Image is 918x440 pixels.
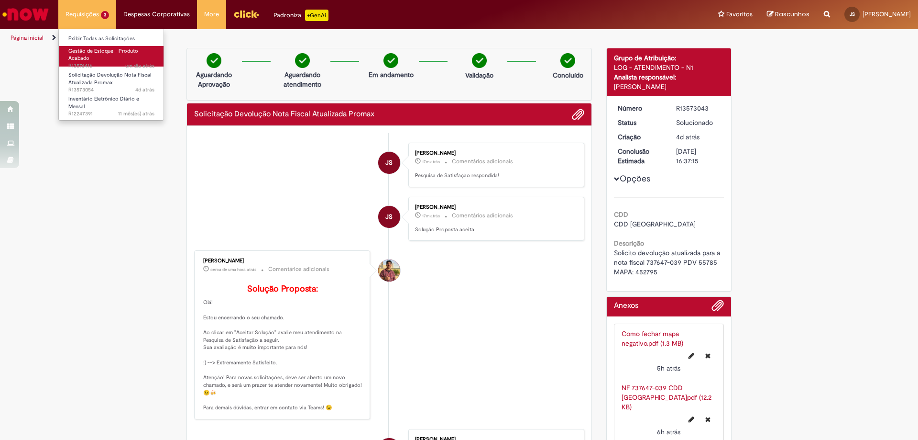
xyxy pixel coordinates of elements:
img: ServiceNow [1,5,50,24]
div: R13573043 [676,103,721,113]
span: R12247391 [68,110,154,118]
div: [PERSON_NAME] [415,204,574,210]
span: Inventário Eletrônico Diário e Mensal [68,95,139,110]
dt: Status [611,118,669,127]
div: Analista responsável: [614,72,724,82]
time: 30/09/2025 17:39:40 [422,213,440,219]
div: Padroniza [273,10,328,21]
span: JS [850,11,855,17]
small: Comentários adicionais [452,212,513,220]
time: 07/11/2024 20:08:58 [118,110,154,117]
small: Comentários adicionais [268,265,329,273]
time: 29/09/2025 12:00:50 [125,62,154,69]
p: Pesquisa de Satisfação respondida! [415,172,574,180]
span: 3 [101,11,109,19]
span: Solicito devolução atualizada para a nota fiscal 737647-039 PDV 55785 MAPA: 452795 [614,248,722,276]
button: Editar nome de arquivo NF 737647-039 CDD Curitiba.pdf [683,412,700,427]
span: 5h atrás [657,364,680,372]
b: Descrição [614,239,644,248]
span: Requisições [66,10,99,19]
img: check-circle-green.png [295,53,310,68]
ul: Trilhas de página [7,29,605,47]
div: Jalom Faria Dos Santos [378,206,400,228]
p: Concluído [553,70,583,80]
span: Rascunhos [775,10,809,19]
img: check-circle-green.png [207,53,221,68]
ul: Requisições [58,29,164,121]
span: R13576416 [68,62,154,70]
time: 30/09/2025 12:19:31 [657,428,680,436]
a: Aberto R12247391 : Inventário Eletrônico Diário e Mensal [59,94,164,114]
dt: Criação [611,132,669,142]
b: Solução Proposta: [247,283,318,294]
p: Olá! Estou encerrando o seu chamado. Ao clicar em "Aceitar Solução" avalie meu atendimento na Pes... [203,284,362,411]
button: Excluir Como fechar mapa negativo.pdf [699,348,716,363]
a: Aberto R13573054 : Solicitação Devolução Nota Fiscal Atualizada Promax [59,70,164,90]
span: CDD [GEOGRAPHIC_DATA] [614,220,696,228]
div: [DATE] 16:37:15 [676,147,721,166]
time: 30/09/2025 16:29:35 [210,267,256,272]
span: cerca de uma hora atrás [210,267,256,272]
a: Aberto R13576416 : Gestão de Estoque – Produto Acabado [59,46,164,67]
small: Comentários adicionais [452,158,513,166]
span: Favoritos [726,10,753,19]
button: Editar nome de arquivo Como fechar mapa negativo.pdf [683,348,700,363]
div: [PERSON_NAME] [415,150,574,156]
p: Aguardando Aprovação [191,70,237,89]
span: 6h atrás [657,428,680,436]
button: Adicionar anexos [572,108,584,121]
span: 4d atrás [135,86,154,93]
div: 27/09/2025 13:06:50 [676,132,721,142]
p: Em andamento [369,70,414,79]
dt: Conclusão Estimada [611,147,669,166]
span: More [204,10,219,19]
div: Jalom Faria Dos Santos [378,152,400,174]
span: Gestão de Estoque – Produto Acabado [68,47,138,62]
button: Excluir NF 737647-039 CDD Curitiba.pdf [699,412,716,427]
div: Grupo de Atribuição: [614,53,724,63]
img: check-circle-green.png [472,53,487,68]
img: click_logo_yellow_360x200.png [233,7,259,21]
p: Solução Proposta aceita. [415,226,574,234]
p: +GenAi [305,10,328,21]
button: Adicionar anexos [711,299,724,316]
span: 4d atrás [676,133,699,141]
time: 30/09/2025 17:40:07 [422,159,440,165]
a: Como fechar mapa negativo.pdf (1.3 MB) [622,329,683,348]
time: 27/09/2025 13:20:37 [135,86,154,93]
div: [PERSON_NAME] [203,258,362,264]
img: check-circle-green.png [560,53,575,68]
span: 17m atrás [422,159,440,165]
time: 30/09/2025 13:21:15 [657,364,680,372]
span: Solicitação Devolução Nota Fiscal Atualizada Promax [68,71,151,86]
img: check-circle-green.png [383,53,398,68]
span: [PERSON_NAME] [863,10,911,18]
div: Vitor Jeremias Da Silva [378,259,400,282]
span: R13573054 [68,86,154,94]
div: Solucionado [676,118,721,127]
a: Página inicial [11,34,44,42]
a: Exibir Todas as Solicitações [59,34,164,44]
p: Validação [465,70,493,80]
a: Rascunhos [767,10,809,19]
h2: Solicitação Devolução Nota Fiscal Atualizada Promax Histórico de tíquete [194,110,374,119]
span: um dia atrás [125,62,154,69]
span: JS [385,205,393,228]
span: 17m atrás [422,213,440,219]
p: Aguardando atendimento [279,70,326,89]
span: Despesas Corporativas [123,10,190,19]
b: CDD [614,210,628,219]
time: 27/09/2025 13:06:50 [676,133,699,141]
a: NF 737647-039 CDD [GEOGRAPHIC_DATA]pdf (12.2 KB) [622,384,711,411]
div: [PERSON_NAME] [614,82,724,91]
dt: Número [611,103,669,113]
span: 11 mês(es) atrás [118,110,154,117]
span: JS [385,151,393,174]
div: LOG - ATENDIMENTO - N1 [614,63,724,72]
h2: Anexos [614,302,638,310]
